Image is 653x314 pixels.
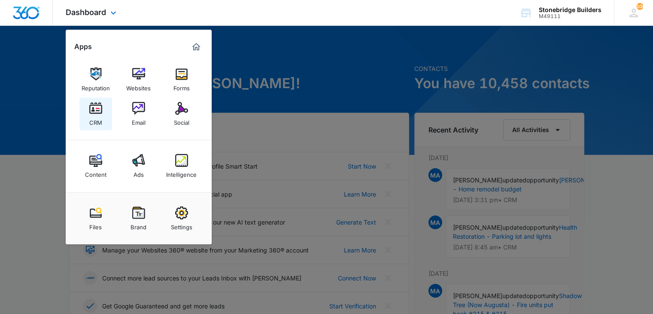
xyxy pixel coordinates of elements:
[165,150,198,182] a: Intelligence
[134,167,144,178] div: Ads
[165,63,198,96] a: Forms
[74,43,92,51] h2: Apps
[79,150,112,182] a: Content
[122,202,155,235] a: Brand
[166,167,197,178] div: Intelligence
[539,13,601,19] div: account id
[132,115,146,126] div: Email
[165,202,198,235] a: Settings
[122,150,155,182] a: Ads
[165,98,198,130] a: Social
[122,63,155,96] a: Websites
[66,8,106,17] span: Dashboard
[636,3,643,10] div: notifications count
[122,98,155,130] a: Email
[636,3,643,10] span: 100
[173,80,190,92] div: Forms
[131,219,146,231] div: Brand
[79,98,112,130] a: CRM
[79,63,112,96] a: Reputation
[126,80,151,92] div: Websites
[89,115,102,126] div: CRM
[85,167,106,178] div: Content
[174,115,189,126] div: Social
[89,219,102,231] div: Files
[189,40,203,54] a: Marketing 360® Dashboard
[82,80,110,92] div: Reputation
[79,202,112,235] a: Files
[171,219,192,231] div: Settings
[539,6,601,13] div: account name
